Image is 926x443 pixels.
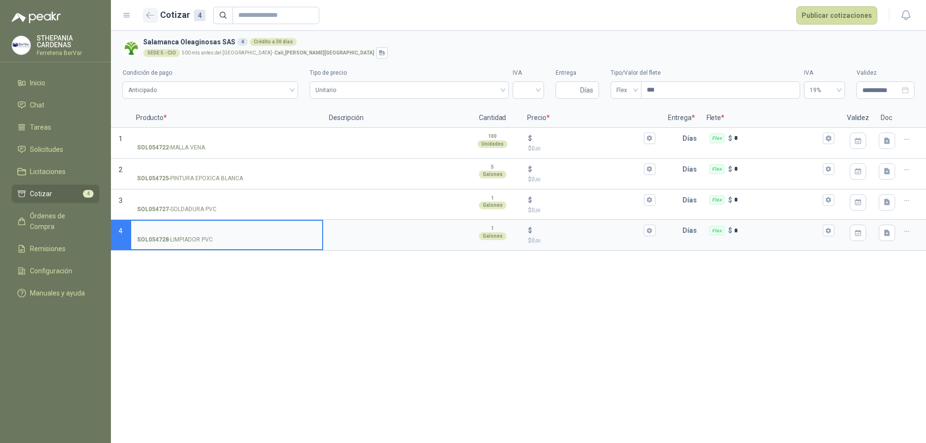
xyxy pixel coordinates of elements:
[30,188,52,199] span: Cotizar
[682,129,701,148] p: Días
[12,118,99,136] a: Tareas
[143,49,180,57] div: SEDE 5 - CIO
[734,165,821,173] input: Flex $
[137,235,213,244] p: - LIMPIADOR PVC
[30,288,85,298] span: Manuales y ayuda
[521,108,662,128] p: Precio
[528,195,532,205] p: $
[463,108,521,128] p: Cantidad
[130,108,323,128] p: Producto
[709,134,724,143] div: Flex
[237,38,248,46] div: 4
[137,166,316,173] input: SOL054725-PINTURA EPOXICA BLANCA
[137,143,169,152] strong: SOL054722
[479,201,506,209] div: Galones
[728,133,732,144] p: $
[513,68,544,78] label: IVA
[12,12,61,23] img: Logo peakr
[137,205,169,214] strong: SOL054727
[128,83,292,97] span: Anticipado
[119,135,123,143] span: 1
[137,143,205,152] p: - MALLA VENA
[701,108,841,128] p: Flete
[12,284,99,302] a: Manuales y ayuda
[310,68,509,78] label: Tipo de precio
[123,40,139,56] img: Company Logo
[823,163,834,175] button: Flex $
[528,133,532,144] p: $
[477,140,507,148] div: Unidades
[644,225,655,236] button: $$0,00
[535,146,541,151] span: ,00
[30,166,66,177] span: Licitaciones
[616,83,636,97] span: Flex
[30,78,45,88] span: Inicio
[528,206,655,215] p: $
[12,162,99,181] a: Licitaciones
[528,236,655,245] p: $
[30,122,51,133] span: Tareas
[12,262,99,280] a: Configuración
[709,226,724,236] div: Flex
[875,108,899,128] p: Doc
[12,185,99,203] a: Cotizar4
[734,134,821,142] input: Flex $
[137,205,217,214] p: - SOLDADURA PVC
[479,232,506,240] div: Galones
[528,175,655,184] p: $
[682,160,701,179] p: Días
[644,133,655,144] button: $$0,00
[662,108,701,128] p: Entrega
[528,144,655,153] p: $
[531,207,541,214] span: 0
[479,171,506,178] div: Galones
[823,133,834,144] button: Flex $
[728,164,732,175] p: $
[528,164,532,175] p: $
[182,51,374,55] p: 500 mts antes del [GEOGRAPHIC_DATA] -
[709,195,724,205] div: Flex
[534,196,641,203] input: $$0,00
[12,240,99,258] a: Remisiones
[535,208,541,213] span: ,00
[12,207,99,236] a: Órdenes de Compra
[37,50,99,56] p: Ferreteria BerVar
[30,100,44,110] span: Chat
[531,176,541,183] span: 0
[491,225,494,232] p: 1
[534,134,641,142] input: $$0,00
[30,144,63,155] span: Solicitudes
[535,177,541,182] span: ,00
[491,163,494,171] p: 5
[12,140,99,159] a: Solicitudes
[12,36,30,54] img: Company Logo
[728,195,732,205] p: $
[682,221,701,240] p: Días
[83,190,94,198] span: 4
[534,227,641,234] input: $$0,00
[123,68,298,78] label: Condición de pago
[823,225,834,236] button: Flex $
[528,225,532,236] p: $
[728,225,732,236] p: $
[137,235,169,244] strong: SOL054728
[12,74,99,92] a: Inicio
[823,194,834,206] button: Flex $
[556,68,599,78] label: Entrega
[580,82,593,98] span: Días
[488,133,497,140] p: 100
[323,108,463,128] p: Descripción
[119,166,123,174] span: 2
[841,108,875,128] p: Validez
[137,197,316,204] input: SOL054727-SOLDADURA PVC
[194,10,205,21] div: 4
[30,211,90,232] span: Órdenes de Compra
[531,145,541,152] span: 0
[734,196,821,203] input: Flex $
[810,83,839,97] span: 19%
[12,96,99,114] a: Chat
[644,163,655,175] button: $$0,00
[143,37,911,47] h3: Salamanca Oleaginosas SAS
[644,194,655,206] button: $$0,00
[734,227,821,234] input: Flex $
